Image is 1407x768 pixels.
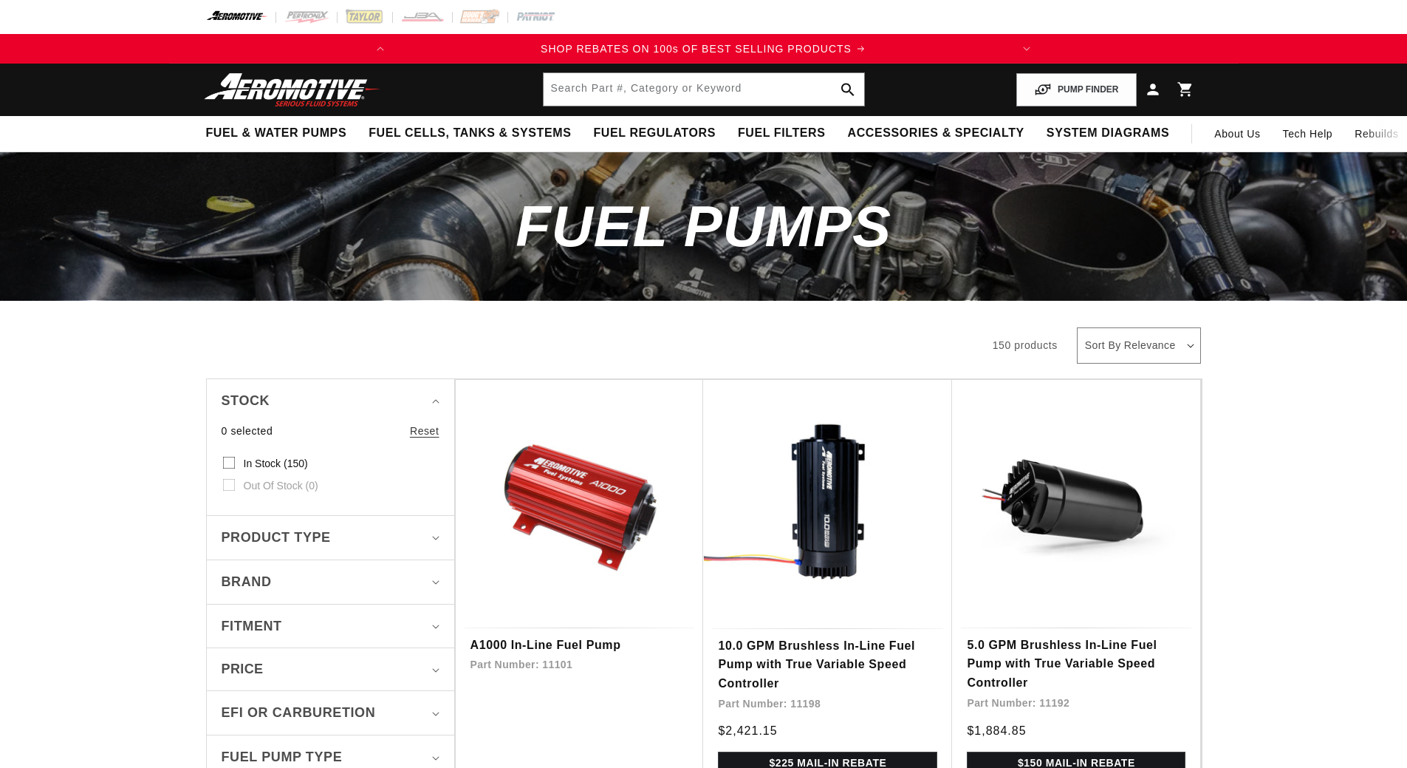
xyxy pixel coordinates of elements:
[357,116,582,151] summary: Fuel Cells, Tanks & Systems
[541,43,852,55] span: SHOP REBATES ON 100s OF BEST SELLING PRODUCTS
[1012,34,1041,64] button: Translation missing: en.sections.announcements.next_announcement
[593,126,715,141] span: Fuel Regulators
[516,194,891,259] span: Fuel Pumps
[718,636,937,693] a: 10.0 GPM Brushless In-Line Fuel Pump with True Variable Speed Controller
[993,339,1058,351] span: 150 products
[222,691,439,735] summary: EFI or Carburetion (0 selected)
[244,457,308,470] span: In stock (150)
[395,41,1011,57] div: Announcement
[222,571,272,593] span: Brand
[967,636,1185,693] a: 5.0 GPM Brushless In-Line Fuel Pump with True Variable Speed Controller
[544,73,864,106] input: Search by Part Number, Category or Keyword
[222,516,439,560] summary: Product type (0 selected)
[1035,116,1180,151] summary: System Diagrams
[410,423,439,439] a: Reset
[395,41,1011,57] div: 1 of 2
[1047,126,1169,141] span: System Diagrams
[206,126,347,141] span: Fuel & Water Pumps
[222,648,439,690] summary: Price
[222,747,343,768] span: Fuel Pump Type
[195,116,358,151] summary: Fuel & Water Pumps
[366,34,395,64] button: Translation missing: en.sections.announcements.previous_announcement
[1355,126,1398,142] span: Rebuilds
[169,34,1239,64] slideshow-component: Translation missing: en.sections.announcements.announcement_bar
[222,379,439,423] summary: Stock (0 selected)
[222,605,439,648] summary: Fitment (0 selected)
[582,116,726,151] summary: Fuel Regulators
[244,479,318,492] span: Out of stock (0)
[222,702,376,724] span: EFI or Carburetion
[1272,116,1344,152] summary: Tech Help
[727,116,837,151] summary: Fuel Filters
[837,116,1035,151] summary: Accessories & Specialty
[832,73,864,106] button: search button
[848,126,1024,141] span: Accessories & Specialty
[222,390,270,412] span: Stock
[395,41,1011,57] a: SHOP REBATES ON 100s OF BEST SELLING PRODUCTS
[222,560,439,604] summary: Brand (0 selected)
[200,72,385,107] img: Aeromotive
[222,527,331,548] span: Product type
[222,659,264,679] span: Price
[1283,126,1333,142] span: Tech Help
[738,126,826,141] span: Fuel Filters
[470,636,689,655] a: A1000 In-Line Fuel Pump
[1016,73,1136,106] button: PUMP FINDER
[222,423,273,439] span: 0 selected
[222,616,282,637] span: Fitment
[1203,116,1271,152] a: About Us
[1214,128,1260,140] span: About Us
[369,126,571,141] span: Fuel Cells, Tanks & Systems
